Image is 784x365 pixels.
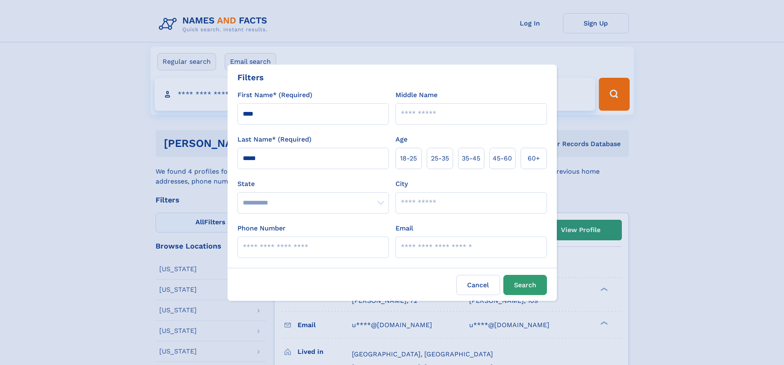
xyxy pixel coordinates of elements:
[431,153,449,163] span: 25‑35
[493,153,512,163] span: 45‑60
[237,135,312,144] label: Last Name* (Required)
[400,153,417,163] span: 18‑25
[237,223,286,233] label: Phone Number
[456,275,500,295] label: Cancel
[395,223,413,233] label: Email
[395,90,437,100] label: Middle Name
[237,71,264,84] div: Filters
[395,179,408,189] label: City
[237,179,389,189] label: State
[503,275,547,295] button: Search
[395,135,407,144] label: Age
[237,90,312,100] label: First Name* (Required)
[528,153,540,163] span: 60+
[462,153,480,163] span: 35‑45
